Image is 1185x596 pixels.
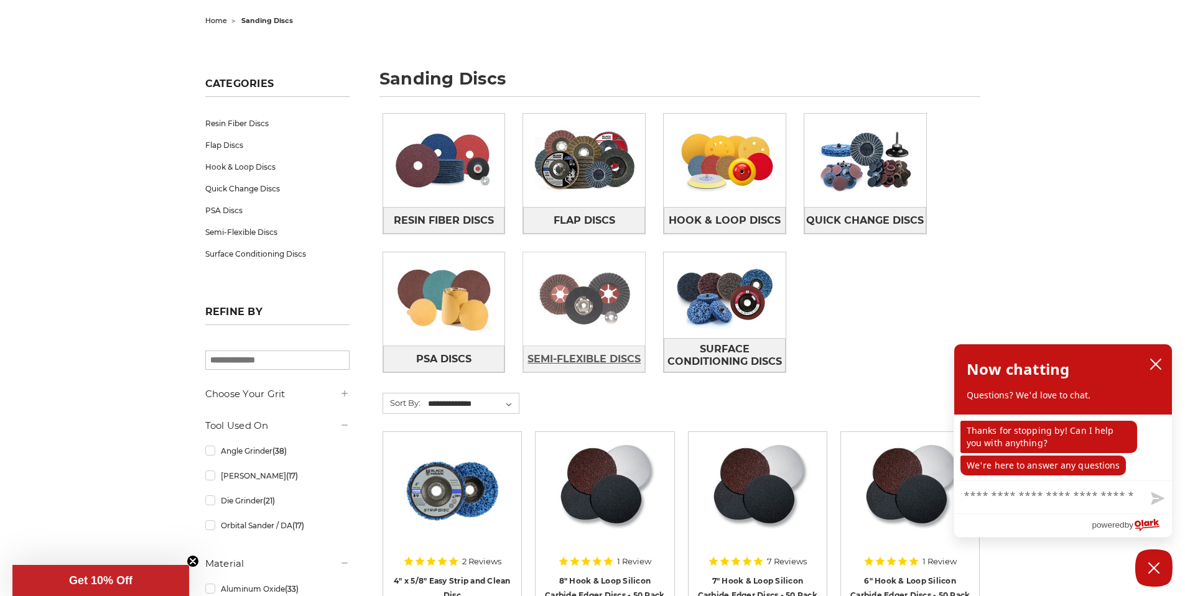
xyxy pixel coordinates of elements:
[426,395,519,413] select: Sort By:
[379,70,980,97] h1: sanding discs
[241,16,293,25] span: sanding discs
[205,465,350,487] a: [PERSON_NAME]
[286,471,298,480] span: (17)
[664,339,785,372] span: Surface Conditioning Discs
[205,306,350,325] h5: Refine by
[383,346,505,372] a: PSA Discs
[205,243,350,265] a: Surface Conditioning Discs
[462,557,501,566] span: 2 Reviews
[205,156,350,178] a: Hook & Loop Discs
[617,557,651,566] span: 1 Review
[205,490,350,511] a: Die Grinder
[664,338,786,372] a: Surface Conditioning Discs
[697,441,818,561] a: Silicon Carbide 7" Hook & Loop Edger Discs
[1141,485,1172,513] button: Send message
[205,221,350,243] a: Semi-Flexible Discs
[1125,517,1133,533] span: by
[954,344,1173,538] div: olark chatbox
[804,207,926,234] a: Quick Change Discs
[285,584,299,594] span: (33)
[967,357,1069,382] h2: Now chatting
[922,557,957,566] span: 1 Review
[392,441,513,561] a: 4" x 5/8" easy strip and clean discs
[69,574,132,587] span: Get 10% Off
[554,441,655,540] img: Silicon Carbide 8" Hook & Loop Edger Discs
[967,389,1159,401] p: Questions? We'd love to chat.
[383,117,505,203] img: Resin Fiber Discs
[205,178,350,199] a: Quick Change Discs
[205,515,350,536] a: Orbital Sander / DA
[1146,355,1166,374] button: close chatbox
[960,421,1137,453] p: Thanks for stopping by! Can I help you with anything?
[205,440,350,462] a: Angle Grinder
[263,496,275,505] span: (21)
[527,349,641,370] span: Semi-Flexible Discs
[1092,514,1172,537] a: Powered by Olark
[205,16,227,25] a: home
[664,252,786,338] img: Surface Conditioning Discs
[205,387,350,401] h5: Choose Your Grit
[383,393,421,412] label: Sort By:
[12,565,189,596] div: Get 10% OffClose teaser
[804,117,926,203] img: Quick Change Discs
[292,521,304,530] span: (17)
[272,446,287,456] span: (38)
[767,557,807,566] span: 7 Reviews
[806,210,924,231] span: Quick Change Discs
[383,256,505,342] img: PSA Discs
[523,117,645,203] img: Flap Discs
[187,555,199,567] button: Close teaser
[394,210,494,231] span: Resin Fiber Discs
[544,441,665,561] a: Silicon Carbide 8" Hook & Loop Edger Discs
[523,346,645,372] a: Semi-Flexible Discs
[523,256,645,342] img: Semi-Flexible Discs
[554,210,615,231] span: Flap Discs
[416,349,472,370] span: PSA Discs
[205,418,350,433] h5: Tool Used On
[1092,517,1124,533] span: powered
[960,456,1126,475] p: We're here to answer any questions
[205,134,350,156] a: Flap Discs
[383,207,505,234] a: Resin Fiber Discs
[664,207,786,234] a: Hook & Loop Discs
[707,441,808,540] img: Silicon Carbide 7" Hook & Loop Edger Discs
[669,210,781,231] span: Hook & Loop Discs
[860,441,960,540] img: Silicon Carbide 6" Hook & Loop Edger Discs
[954,415,1172,480] div: chat
[664,117,786,203] img: Hook & Loop Discs
[850,441,970,561] a: Silicon Carbide 6" Hook & Loop Edger Discs
[205,112,350,134] a: Resin Fiber Discs
[205,78,350,97] h5: Categories
[523,207,645,234] a: Flap Discs
[205,556,350,571] h5: Material
[1135,549,1173,587] button: Close Chatbox
[205,199,350,221] a: PSA Discs
[402,441,502,540] img: 4" x 5/8" easy strip and clean discs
